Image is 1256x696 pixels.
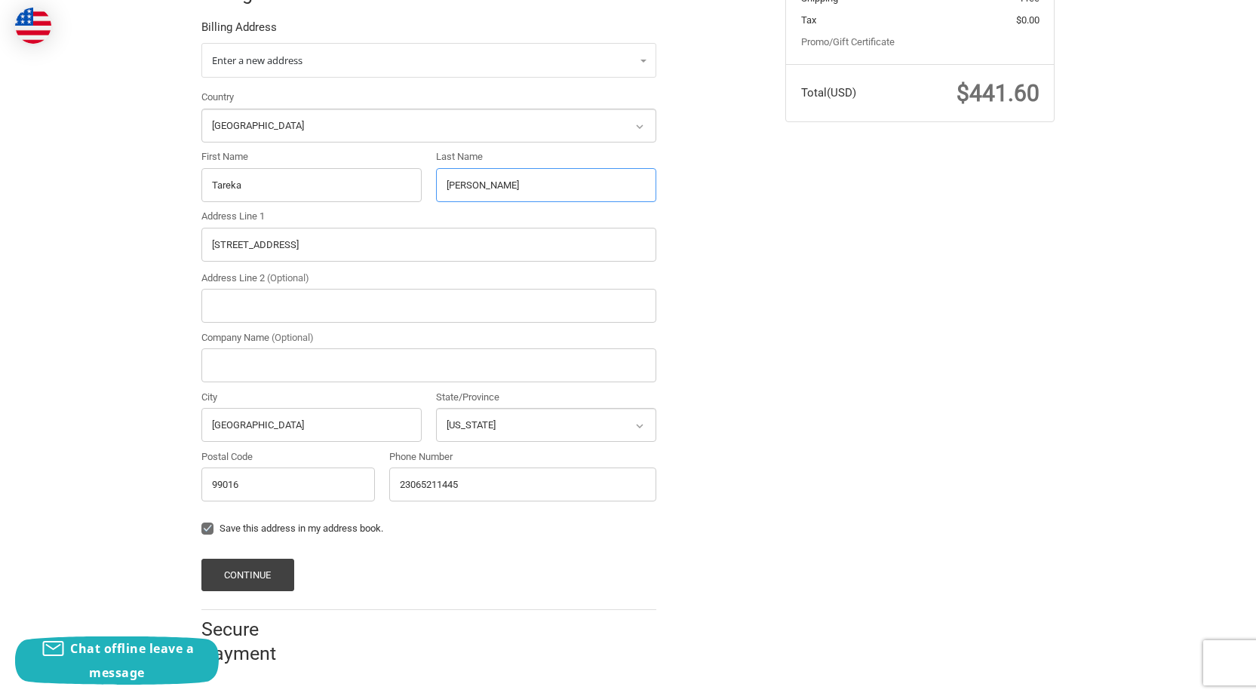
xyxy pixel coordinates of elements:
[436,149,656,164] label: Last Name
[801,14,816,26] span: Tax
[1016,14,1040,26] span: $0.00
[201,19,277,43] legend: Billing Address
[201,390,422,405] label: City
[201,330,656,345] label: Company Name
[267,272,309,284] small: (Optional)
[201,149,422,164] label: First Name
[201,271,656,286] label: Address Line 2
[15,8,51,44] img: duty and tax information for United States
[957,80,1040,106] span: $441.60
[201,523,656,535] label: Save this address in my address book.
[201,559,294,591] button: Continue
[272,332,314,343] small: (Optional)
[436,390,656,405] label: State/Province
[801,36,895,48] a: Promo/Gift Certificate
[801,86,856,100] span: Total (USD)
[201,449,375,465] label: Postal Code
[389,449,656,465] label: Phone Number
[201,43,656,78] a: Enter or select a different address
[70,640,194,681] span: Chat offline leave a message
[201,209,656,224] label: Address Line 1
[201,618,303,665] h2: Secure Payment
[15,636,219,685] button: Chat offline leave a message
[212,54,302,67] span: Enter a new address
[201,90,656,105] label: Country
